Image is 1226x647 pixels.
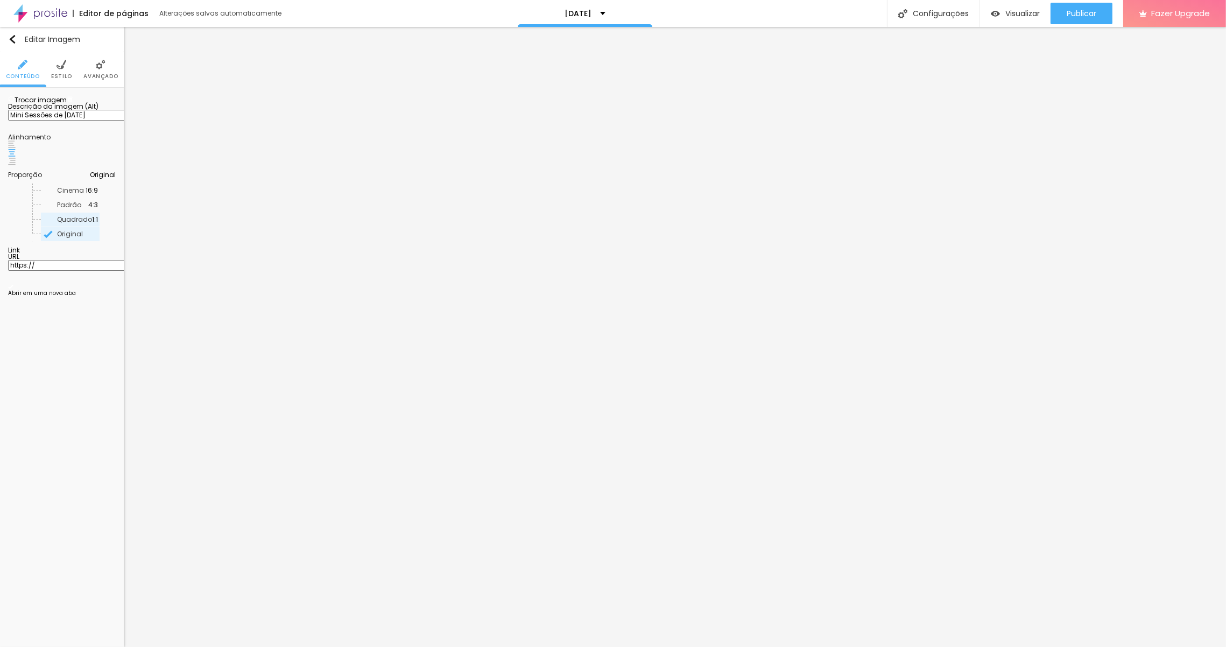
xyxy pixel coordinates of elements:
[88,202,98,208] span: 4:3
[86,187,98,194] span: 16:9
[57,215,92,224] span: Quadrado
[73,10,149,17] div: Editor de páginas
[1067,9,1096,18] span: Publicar
[1151,9,1210,18] span: Fazer Upgrade
[90,172,116,178] span: Original
[57,200,81,209] span: Padrão
[57,186,84,195] span: Cinema
[44,230,53,239] img: Icone
[92,216,98,223] span: 1:1
[51,74,72,79] span: Estilo
[565,10,592,17] p: [DATE]
[8,247,116,254] div: Link
[8,95,67,104] span: Trocar imagem
[8,35,17,44] img: Icone
[6,74,40,79] span: Conteúdo
[67,96,73,102] img: Icone
[8,284,13,290] img: Icone
[8,134,116,140] div: Alinhamento
[1051,3,1112,24] button: Publicar
[8,149,16,157] img: paragraph-center-align.svg
[8,35,80,44] div: Editar Imagem
[159,10,283,17] div: Alterações salvas automaticamente
[991,9,1000,18] img: view-1.svg
[18,60,27,69] img: Icone
[1005,9,1040,18] span: Visualizar
[8,158,16,165] img: paragraph-right-align.svg
[8,172,90,178] div: Proporção
[8,291,116,296] div: Abrir em uma nova aba
[96,60,105,69] img: Icone
[8,103,116,110] div: Descrição da imagem (Alt)
[8,140,16,148] img: paragraph-left-align.svg
[8,96,15,102] img: Icone
[8,254,116,260] div: URL
[57,60,66,69] img: Icone
[898,9,907,18] img: Icone
[57,229,83,238] span: Original
[980,3,1051,24] button: Visualizar
[124,27,1226,647] iframe: Editor
[83,74,118,79] span: Avançado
